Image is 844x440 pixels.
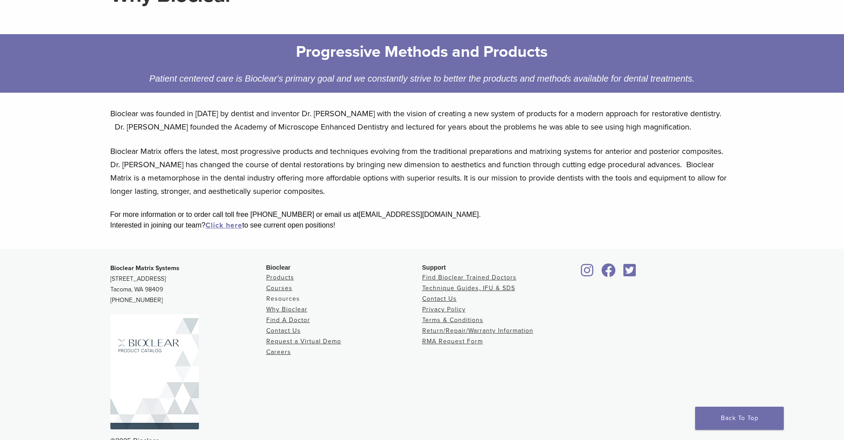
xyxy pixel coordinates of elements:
[266,295,300,302] a: Resources
[110,220,734,231] div: Interested in joining our team? to see current open positions!
[599,269,619,278] a: Bioclear
[141,71,704,86] div: Patient centered care is Bioclear's primary goal and we constantly strive to better the products ...
[148,41,697,63] h2: Progressive Methods and Products
[266,327,301,334] a: Contact Us
[110,314,199,429] img: Bioclear
[266,306,307,313] a: Why Bioclear
[266,284,292,292] a: Courses
[266,274,294,281] a: Products
[422,327,533,334] a: Return/Repair/Warranty Information
[266,348,291,356] a: Careers
[110,107,734,134] p: Bioclear was founded in [DATE] by dentist and inventor Dr. [PERSON_NAME] with the vision of creat...
[110,264,179,272] strong: Bioclear Matrix Systems
[206,221,242,230] a: Click here
[422,316,483,324] a: Terms & Conditions
[266,264,291,271] span: Bioclear
[578,269,597,278] a: Bioclear
[621,269,639,278] a: Bioclear
[422,264,446,271] span: Support
[422,338,483,345] a: RMA Request Form
[110,263,266,306] p: [STREET_ADDRESS] Tacoma, WA 98409 [PHONE_NUMBER]
[266,316,310,324] a: Find A Doctor
[422,295,457,302] a: Contact Us
[110,145,734,198] p: Bioclear Matrix offers the latest, most progressive products and techniques evolving from the tra...
[695,407,784,430] a: Back To Top
[110,209,734,220] div: For more information or to order call toll free [PHONE_NUMBER] or email us at [EMAIL_ADDRESS][DOM...
[422,306,466,313] a: Privacy Policy
[422,274,517,281] a: Find Bioclear Trained Doctors
[266,338,341,345] a: Request a Virtual Demo
[422,284,515,292] a: Technique Guides, IFU & SDS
